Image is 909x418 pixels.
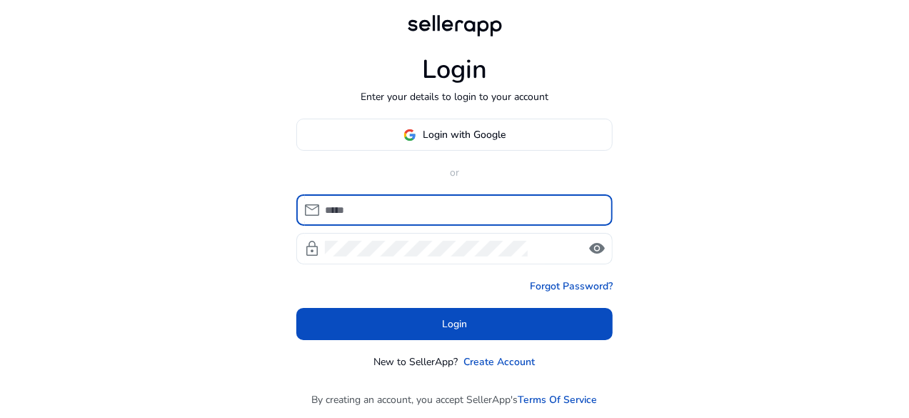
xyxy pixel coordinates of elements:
span: Login [442,317,467,332]
span: mail [303,201,321,219]
p: or [296,165,613,180]
img: google-logo.svg [403,129,416,141]
span: lock [303,240,321,257]
button: Login with Google [296,119,613,151]
a: Create Account [464,354,536,369]
span: Login with Google [423,127,506,142]
a: Terms Of Service [518,392,598,407]
p: Enter your details to login to your account [361,89,548,104]
h1: Login [422,54,487,85]
p: New to SellerApp? [374,354,458,369]
button: Login [296,308,613,340]
a: Forgot Password? [530,279,613,294]
span: visibility [588,240,606,257]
